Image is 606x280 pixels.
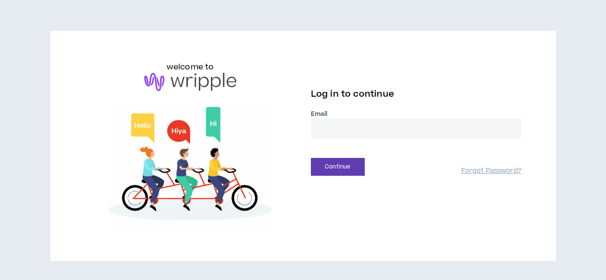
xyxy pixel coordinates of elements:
[311,158,365,176] button: Continue
[311,110,521,118] label: Email
[461,167,521,176] a: Forgot Password?
[85,101,295,231] img: Welcome to Wripple
[144,73,236,91] img: logo-brand.png
[311,88,394,100] span: Log in to continue
[167,61,214,73] h6: welcome to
